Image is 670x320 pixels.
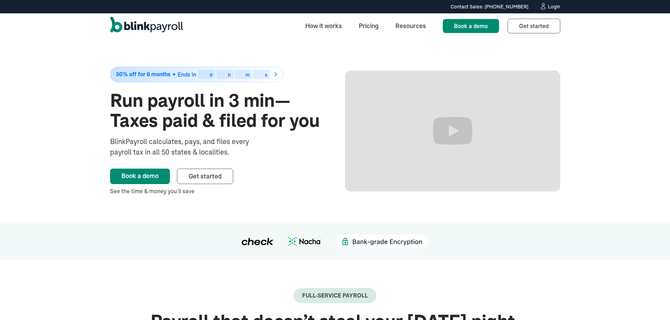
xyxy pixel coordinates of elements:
div: s [265,72,267,77]
div: d [210,72,212,77]
a: Get started [508,19,560,33]
span: Get started [189,172,222,180]
span: Get started [519,22,549,30]
a: Resources [390,18,432,33]
div: Login [548,4,560,9]
div: Contact Sales: [PHONE_NUMBER] [451,3,528,11]
a: Login [540,3,560,11]
a: Book a demo [110,169,170,184]
h1: Run payroll in 3 min—Taxes paid & filed for you [110,91,325,131]
a: How it works [300,18,347,33]
div: m [245,72,250,77]
a: Pricing [353,18,384,33]
div: See the time & money you’ll save [110,187,325,195]
a: Book a demo [443,19,499,33]
span: 50% off for 6 months [116,71,171,77]
span: Book a demo [454,22,488,30]
div: h [228,72,231,77]
a: Get started [177,169,233,184]
a: 50% off for 6 monthsEnds indhms [110,67,325,82]
span: Ends in [178,71,196,78]
a: home [110,17,183,35]
div: Full-Service payroll [302,292,368,299]
div: BlinkPayroll calculates, pays, and files every payroll tax in all 50 states & localities. [110,136,268,157]
iframe: Run Payroll in 3 min with BlinkPayroll [345,71,560,191]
